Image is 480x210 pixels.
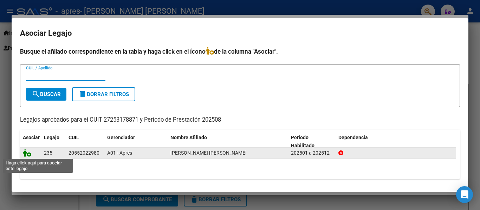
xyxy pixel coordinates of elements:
span: DUCA LUCIANO ROMAN [170,150,247,156]
span: Buscar [32,91,61,97]
span: 235 [44,150,52,156]
span: CUIL [69,135,79,140]
datatable-header-cell: Gerenciador [104,130,168,153]
datatable-header-cell: Periodo Habilitado [288,130,336,153]
span: Asociar [23,135,40,140]
span: Periodo Habilitado [291,135,314,148]
button: Borrar Filtros [72,87,135,101]
span: Dependencia [338,135,368,140]
div: 202501 a 202512 [291,149,333,157]
div: 1 registros [20,161,460,179]
p: Legajos aprobados para el CUIT 27253178871 y Período de Prestación 202508 [20,116,460,124]
h2: Asociar Legajo [20,27,460,40]
span: Legajo [44,135,59,140]
datatable-header-cell: Dependencia [336,130,456,153]
datatable-header-cell: Asociar [20,130,41,153]
datatable-header-cell: CUIL [66,130,104,153]
datatable-header-cell: Nombre Afiliado [168,130,288,153]
datatable-header-cell: Legajo [41,130,66,153]
span: Nombre Afiliado [170,135,207,140]
mat-icon: search [32,90,40,98]
span: Gerenciador [107,135,135,140]
div: Open Intercom Messenger [456,186,473,203]
span: Borrar Filtros [78,91,129,97]
h4: Busque el afiliado correspondiente en la tabla y haga click en el ícono de la columna "Asociar". [20,47,460,56]
button: Buscar [26,88,66,101]
mat-icon: delete [78,90,87,98]
span: A01 - Apres [107,150,132,156]
div: 20552022980 [69,149,99,157]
